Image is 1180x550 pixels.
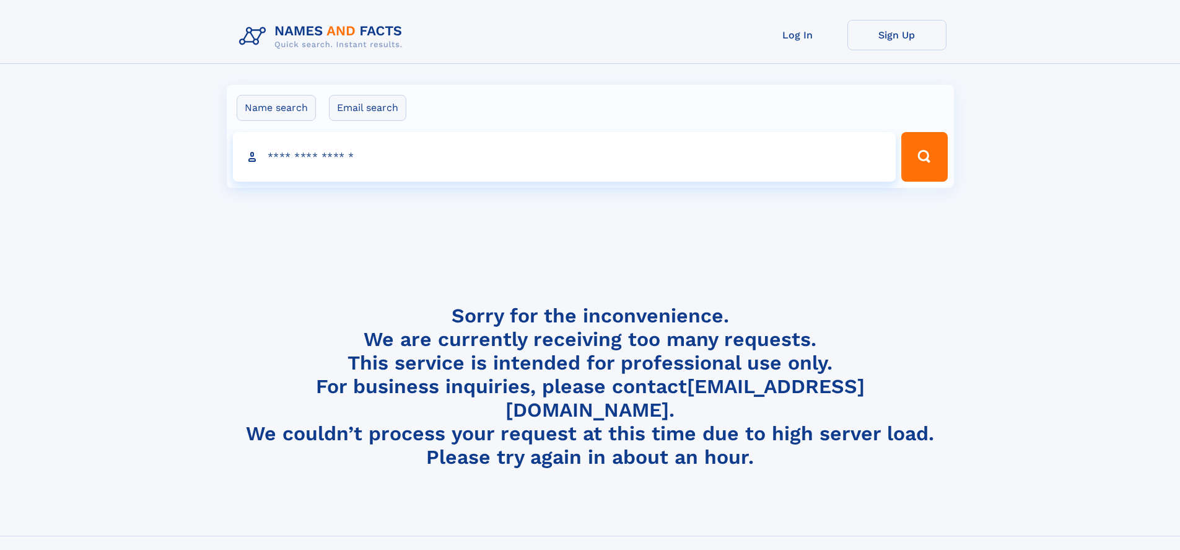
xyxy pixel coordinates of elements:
[505,375,865,422] a: [EMAIL_ADDRESS][DOMAIN_NAME]
[748,20,847,50] a: Log In
[234,20,413,53] img: Logo Names and Facts
[233,132,896,182] input: search input
[847,20,946,50] a: Sign Up
[234,304,946,469] h4: Sorry for the inconvenience. We are currently receiving too many requests. This service is intend...
[329,95,406,121] label: Email search
[237,95,316,121] label: Name search
[901,132,947,182] button: Search Button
